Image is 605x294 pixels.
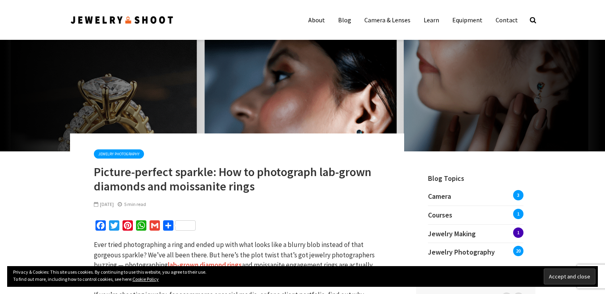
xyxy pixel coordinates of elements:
p: Ever tried photographing a ring and ended up with what looks like a blurry blob instead of that g... [94,240,380,280]
h1: Picture-perfect sparkle: How to photograph lab-grown diamonds and moissanite rings [94,165,380,193]
a: Equipment [446,12,488,28]
a: Jewelry Photography20 [428,243,523,261]
div: 5 min read [118,201,146,208]
h4: Blog Topics [416,163,535,183]
span: [DATE] [94,201,114,207]
span: 20 [513,246,523,256]
a: Gmail [148,220,161,233]
span: Jewelry Making [428,229,476,238]
a: Blog [332,12,357,28]
a: Camera & Lenses [358,12,416,28]
a: Contact [490,12,524,28]
span: Jewelry Photography [428,247,495,257]
a: Courses1 [428,206,523,224]
img: Jewelry Photographer Bay Area - San Francisco | Nationwide via Mail [70,15,174,25]
a: Pinterest [121,220,134,233]
a: Cookie Policy [132,276,159,282]
a: About [302,12,331,28]
div: Privacy & Cookies: This site uses cookies. By continuing to use this website, you agree to their ... [7,266,598,287]
a: Learn [418,12,445,28]
span: Camera [428,192,451,201]
a: Jewelry Photography [94,149,144,159]
a: lab-grown diamond rings [168,261,242,270]
a: WhatsApp [134,220,148,233]
a: Camera3 [428,191,523,206]
span: Courses [428,210,452,220]
input: Accept and close [544,269,595,284]
span: 1 [513,209,523,219]
span: 3 [513,190,523,200]
a: Facebook [94,220,107,233]
a: Share [161,220,197,233]
a: Jewelry Making1 [428,225,523,243]
span: 1 [513,227,523,238]
a: Twitter [107,220,121,233]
